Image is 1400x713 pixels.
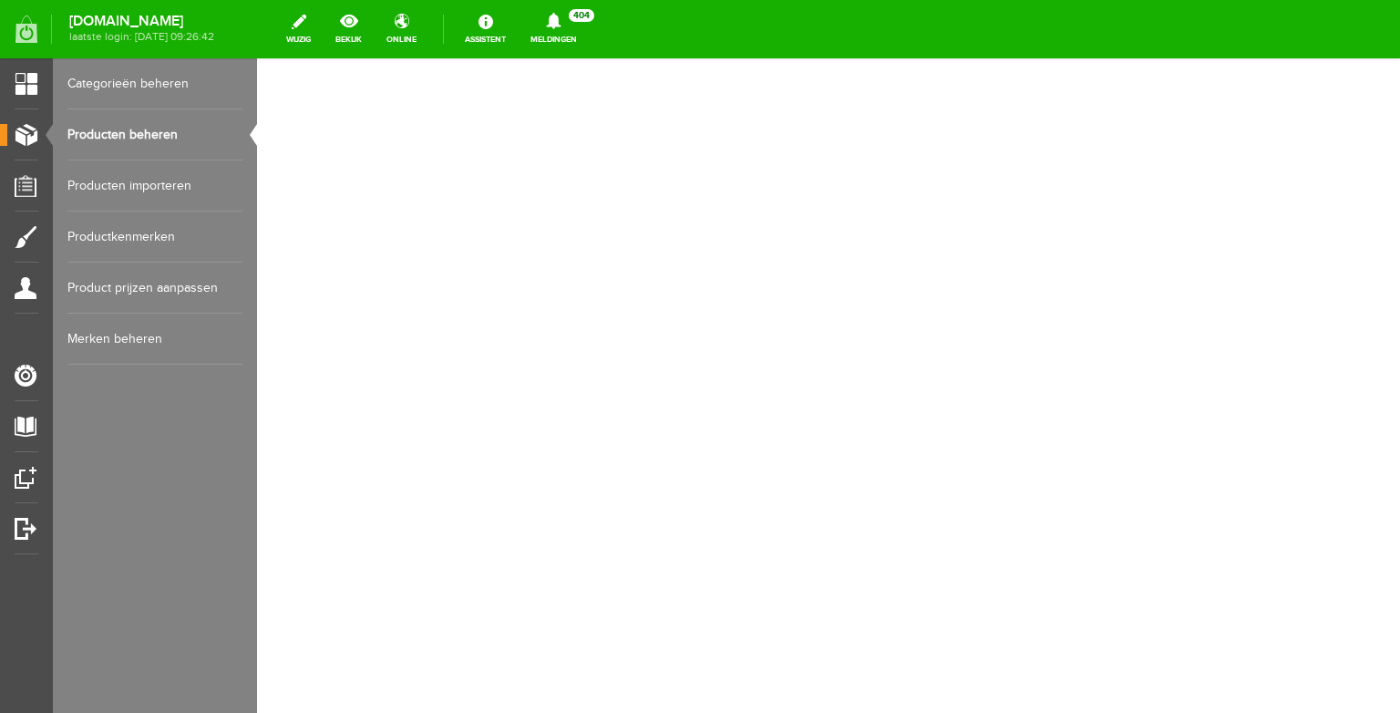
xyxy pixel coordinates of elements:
a: Categorieën beheren [67,58,242,109]
span: 404 [569,9,594,22]
a: Producten importeren [67,160,242,212]
a: Meldingen404 [520,9,588,49]
a: Merken beheren [67,314,242,365]
a: Producten beheren [67,109,242,160]
a: online [376,9,427,49]
span: laatste login: [DATE] 09:26:42 [69,32,214,42]
strong: [DOMAIN_NAME] [69,16,214,26]
a: wijzig [275,9,322,49]
a: bekijk [324,9,373,49]
a: Product prijzen aanpassen [67,263,242,314]
a: Assistent [454,9,517,49]
a: Productkenmerken [67,212,242,263]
